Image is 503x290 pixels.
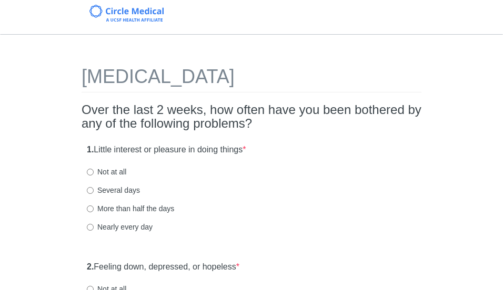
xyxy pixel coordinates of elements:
[87,169,94,175] input: Not at all
[87,167,126,177] label: Not at all
[87,224,94,231] input: Nearly every day
[87,185,140,195] label: Several days
[87,222,153,232] label: Nearly every day
[87,205,94,212] input: More than half the days
[87,144,246,156] label: Little interest or pleasure in doing things
[87,262,94,271] strong: 2.
[82,103,421,131] h2: Over the last 2 weeks, how often have you been bothered by any of the following problems?
[87,261,239,273] label: Feeling down, depressed, or hopeless
[89,5,164,22] img: Circle Medical Logo
[87,145,94,154] strong: 1.
[82,66,421,92] h1: [MEDICAL_DATA]
[87,203,174,214] label: More than half the days
[87,187,94,194] input: Several days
